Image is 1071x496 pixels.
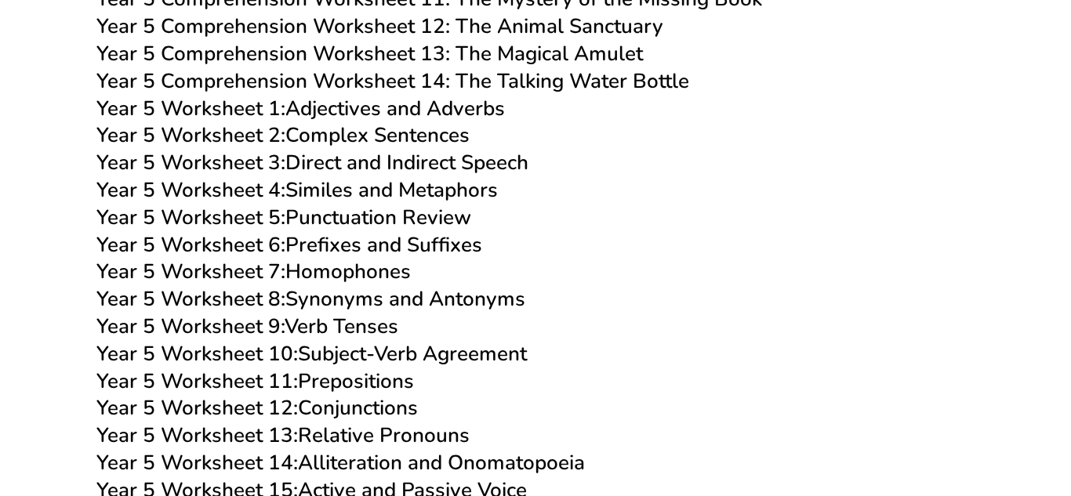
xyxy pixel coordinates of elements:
a: Year 5 Worksheet 11:Prepositions [96,367,414,395]
span: Year 5 Worksheet 3: [96,149,285,176]
span: Year 5 Worksheet 10: [96,340,298,367]
a: Year 5 Comprehension Worksheet 12: The Animal Sanctuary [96,13,663,40]
a: Year 5 Worksheet 6:Prefixes and Suffixes [96,231,482,259]
a: Year 5 Comprehension Worksheet 14: The Talking Water Bottle [96,67,689,95]
a: Year 5 Worksheet 3:Direct and Indirect Speech [96,149,528,176]
a: Year 5 Worksheet 10:Subject-Verb Agreement [96,340,527,367]
a: Year 5 Worksheet 2:Complex Sentences [96,121,470,149]
a: Year 5 Worksheet 5:Punctuation Review [96,204,471,231]
span: Year 5 Worksheet 9: [96,313,285,340]
span: Year 5 Worksheet 12: [96,394,298,422]
span: Year 5 Worksheet 5: [96,204,285,231]
a: Year 5 Worksheet 1:Adjectives and Adverbs [96,95,505,122]
span: Year 5 Worksheet 14: [96,449,298,476]
span: Year 5 Worksheet 7: [96,258,285,285]
a: Year 5 Worksheet 12:Conjunctions [96,394,418,422]
span: Year 5 Worksheet 2: [96,121,285,149]
a: Year 5 Worksheet 8:Synonyms and Antonyms [96,285,525,313]
span: Year 5 Worksheet 11: [96,367,298,395]
a: Year 5 Comprehension Worksheet 13: The Magical Amulet [96,40,643,67]
a: Year 5 Worksheet 13:Relative Pronouns [96,422,470,449]
span: Year 5 Worksheet 1: [96,95,285,122]
span: Year 5 Worksheet 13: [96,422,298,449]
span: Year 5 Worksheet 6: [96,231,285,259]
span: Year 5 Worksheet 8: [96,285,285,313]
a: Year 5 Worksheet 14:Alliteration and Onomatopoeia [96,449,585,476]
a: Year 5 Worksheet 4:Similes and Metaphors [96,176,498,204]
a: Year 5 Worksheet 7:Homophones [96,258,411,285]
span: Year 5 Worksheet 4: [96,176,285,204]
a: Year 5 Worksheet 9:Verb Tenses [96,313,398,340]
